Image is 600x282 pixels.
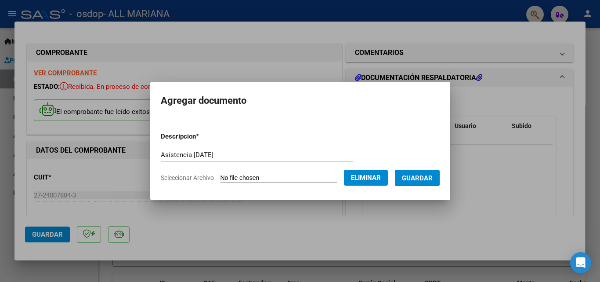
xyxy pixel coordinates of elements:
button: Eliminar [344,170,388,186]
span: Guardar [402,174,433,182]
span: Eliminar [351,174,381,182]
div: Open Intercom Messenger [570,252,591,273]
p: Descripcion [161,132,245,142]
h2: Agregar documento [161,92,440,109]
button: Guardar [395,170,440,186]
span: Seleccionar Archivo [161,174,214,181]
